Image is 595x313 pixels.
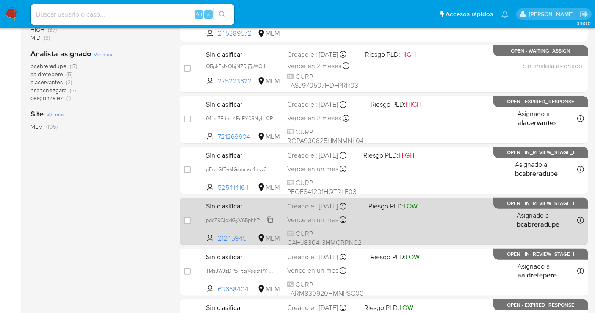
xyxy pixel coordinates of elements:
span: Alt [196,10,202,18]
span: 3.160.0 [577,20,591,27]
a: Salir [580,10,589,19]
input: Buscar usuario o caso... [31,9,234,20]
p: nancy.sanchezgarcia@mercadolibre.com.mx [529,10,577,18]
span: s [207,10,210,18]
span: Accesos rápidos [446,10,493,19]
a: Notificaciones [501,11,509,18]
button: search-icon [213,8,231,20]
